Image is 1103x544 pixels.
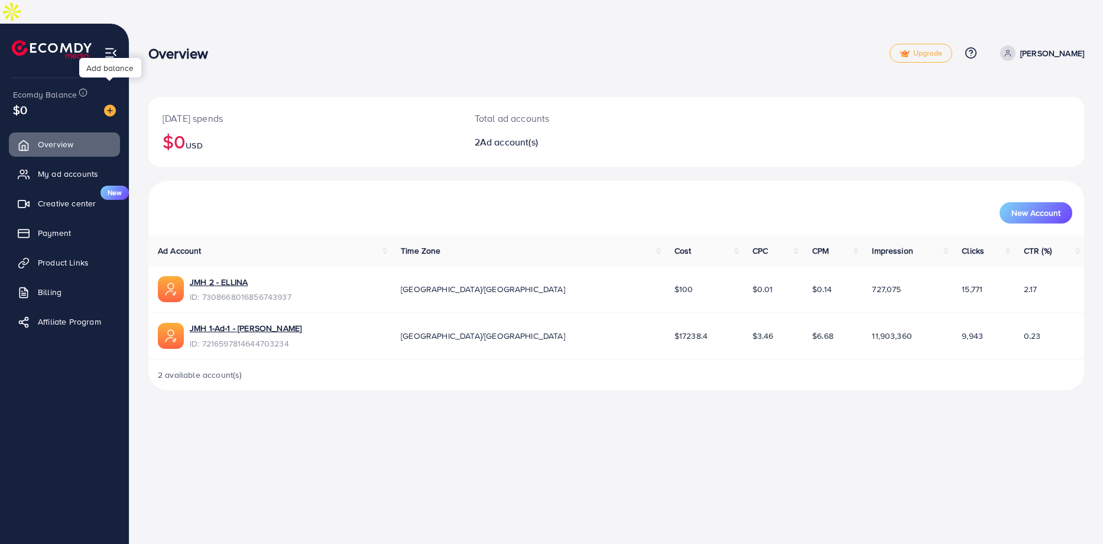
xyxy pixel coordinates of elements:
a: Affiliate Program [9,310,120,333]
span: Ad Account [158,245,202,257]
span: Billing [38,286,61,298]
a: Overview [9,132,120,156]
span: New [100,186,129,200]
span: Affiliate Program [38,316,101,328]
img: tab_domain_overview_orange.svg [32,69,41,78]
span: CPC [752,245,768,257]
h2: 2 [475,137,680,148]
h2: $0 [163,130,446,153]
a: tickUpgrade [890,44,952,63]
span: 9,943 [962,330,983,342]
img: ic-ads-acc.e4c84228.svg [158,323,184,349]
img: tick [900,50,910,58]
span: Overview [38,138,73,150]
a: Billing [9,280,120,304]
div: v 4.0.24 [33,19,58,28]
span: Product Links [38,257,89,268]
a: JMH 2 - ELLINA [190,276,291,288]
span: ID: 7308668016856743937 [190,291,291,303]
img: logo_orange.svg [19,19,28,28]
img: tab_keywords_by_traffic_grey.svg [118,69,127,78]
span: $0 [13,101,27,118]
a: JMH 1-Ad-1 - [PERSON_NAME] [190,322,301,334]
span: 15,771 [962,283,982,295]
span: Clicks [962,245,984,257]
span: 727,075 [872,283,901,295]
img: website_grey.svg [19,31,28,40]
span: $0.14 [812,283,832,295]
span: New Account [1011,209,1060,217]
span: Upgrade [900,49,942,58]
a: Product Links [9,251,120,274]
img: logo [12,40,92,59]
p: [PERSON_NAME] [1020,46,1084,60]
a: Creative centerNew [9,192,120,215]
span: CTR (%) [1024,245,1052,257]
span: Ad account(s) [480,135,538,148]
span: $3.46 [752,330,774,342]
span: $100 [674,283,693,295]
span: Cost [674,245,692,257]
img: ic-ads-acc.e4c84228.svg [158,276,184,302]
span: Impression [872,245,913,257]
span: 11,903,360 [872,330,912,342]
span: CPM [812,245,829,257]
a: Payment [9,221,120,245]
span: 2.17 [1024,283,1037,295]
p: Total ad accounts [475,111,680,125]
div: Domain Overview [45,70,106,77]
img: menu [104,46,118,60]
span: $6.68 [812,330,833,342]
span: 0.23 [1024,330,1041,342]
iframe: Chat [1053,491,1094,535]
div: Keywords by Traffic [131,70,199,77]
span: 2 available account(s) [158,369,242,381]
span: Creative center [38,197,96,209]
span: Payment [38,227,71,239]
span: Ecomdy Balance [13,89,77,101]
a: My ad accounts [9,162,120,186]
div: Add balance [79,58,141,77]
span: USD [186,140,202,151]
img: image [104,105,116,116]
span: [GEOGRAPHIC_DATA]/[GEOGRAPHIC_DATA] [401,330,565,342]
div: Domain: [DOMAIN_NAME] [31,31,130,40]
span: ID: 7216597814644703234 [190,338,301,349]
button: New Account [1000,202,1072,224]
span: $17238.4 [674,330,708,342]
span: $0.01 [752,283,773,295]
span: Time Zone [401,245,440,257]
span: My ad accounts [38,168,98,180]
a: [PERSON_NAME] [995,46,1084,61]
p: [DATE] spends [163,111,446,125]
span: [GEOGRAPHIC_DATA]/[GEOGRAPHIC_DATA] [401,283,565,295]
h3: Overview [148,45,218,62]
